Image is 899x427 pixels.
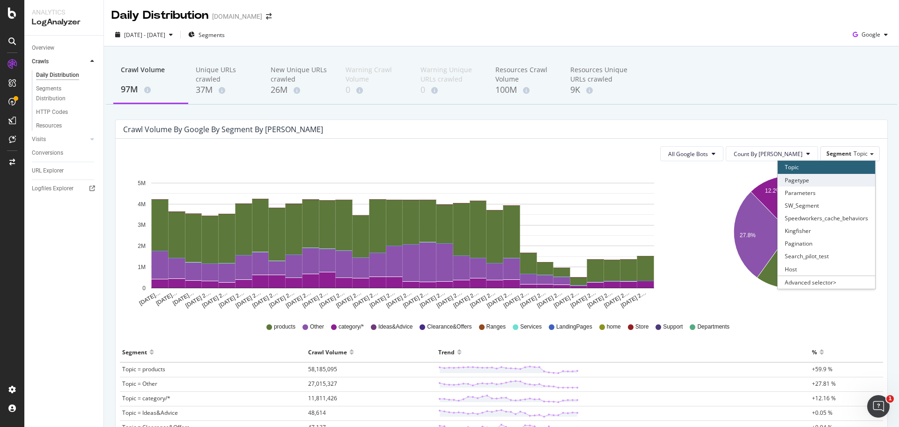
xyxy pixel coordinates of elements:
[36,84,88,104] div: Segments Distribution
[570,84,630,96] div: 9K
[121,83,181,96] div: 97M
[778,212,875,225] div: Speedworkers_cache_behaviors
[556,323,592,331] span: LandingPages
[812,380,836,388] span: +27.81 %
[122,345,147,360] div: Segment
[607,323,621,331] span: home
[812,345,817,360] div: %
[196,84,256,96] div: 37M
[138,264,146,270] text: 1M
[346,65,405,84] div: Warning Crawl Volume
[778,237,875,250] div: Pagination
[339,323,364,331] span: category/*
[32,184,97,194] a: Logfiles Explorer
[32,166,64,176] div: URL Explorer
[495,65,555,84] div: Resources Crawl Volume
[124,31,165,39] span: [DATE] - [DATE]
[778,225,875,237] div: Kingfisher
[138,243,146,249] text: 2M
[308,365,337,373] span: 58,185,095
[668,150,708,158] span: All Google Bots
[32,148,63,158] div: Conversions
[121,65,181,83] div: Crawl Volume
[701,169,878,309] svg: A chart.
[778,276,875,289] div: Advanced selector >
[427,323,472,331] span: Clearance&Offers
[520,323,542,331] span: Services
[36,107,97,117] a: HTTP Codes
[765,187,781,194] text: 12.2%
[495,84,555,96] div: 100M
[438,345,455,360] div: Trend
[867,395,890,418] iframe: Intercom live chat
[274,323,295,331] span: products
[138,222,146,229] text: 3M
[420,65,480,84] div: Warning Unique URLs crawled
[849,27,892,42] button: Google
[778,187,875,199] div: Parameters
[138,201,146,208] text: 4M
[184,27,228,42] button: Segments
[826,150,851,157] span: Segment
[308,394,337,402] span: 11,811,426
[122,380,157,388] span: Topic = Other
[32,135,88,144] a: Visits
[734,150,803,158] span: Count By Day
[778,161,875,173] div: Topic
[812,409,833,417] span: +0.05 %
[123,169,682,309] svg: A chart.
[271,65,331,84] div: New Unique URLs crawled
[308,345,347,360] div: Crawl Volume
[346,84,405,96] div: 0
[36,121,97,131] a: Resources
[138,180,146,187] text: 5M
[310,323,324,331] span: Other
[32,148,97,158] a: Conversions
[570,65,630,84] div: Resources Unique URLs crawled
[32,7,96,17] div: Analytics
[420,84,480,96] div: 0
[111,7,208,23] div: Daily Distribution
[635,323,649,331] span: Store
[32,166,97,176] a: URL Explorer
[739,232,755,239] text: 27.8%
[123,125,323,134] div: Crawl Volume by google by Segment by [PERSON_NAME]
[778,263,875,276] div: Host
[32,43,97,53] a: Overview
[32,17,96,28] div: LogAnalyzer
[32,184,74,194] div: Logfiles Explorer
[660,146,723,161] button: All Google Bots
[142,285,146,292] text: 0
[486,323,506,331] span: Ranges
[854,150,868,157] span: Topic
[199,31,225,39] span: Segments
[778,199,875,212] div: SW_Segment
[308,380,337,388] span: 27,015,327
[32,57,88,67] a: Crawls
[697,323,730,331] span: Departments
[122,365,165,373] span: Topic = products
[36,107,68,117] div: HTTP Codes
[122,394,170,402] span: Topic = category/*
[36,70,79,80] div: Daily Distribution
[812,365,833,373] span: +59.9 %
[378,323,413,331] span: Ideas&Advice
[196,65,256,84] div: Unique URLs crawled
[271,84,331,96] div: 26M
[32,43,54,53] div: Overview
[122,409,178,417] span: Topic = Ideas&Advice
[812,394,836,402] span: +12.16 %
[266,13,272,20] div: arrow-right-arrow-left
[663,323,683,331] span: Support
[32,135,46,144] div: Visits
[862,30,880,38] span: Google
[886,395,894,403] span: 1
[36,121,62,131] div: Resources
[32,57,49,67] div: Crawls
[726,146,818,161] button: Count By [PERSON_NAME]
[212,12,262,21] div: [DOMAIN_NAME]
[36,70,97,80] a: Daily Distribution
[308,409,326,417] span: 48,614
